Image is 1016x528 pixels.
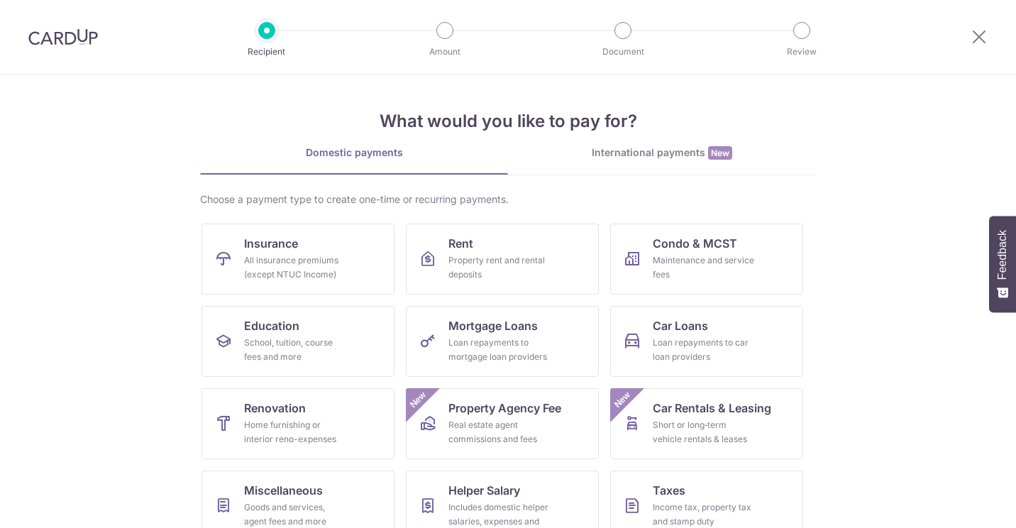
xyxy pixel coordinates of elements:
div: Property rent and rental deposits [448,253,551,282]
div: Domestic payments [200,145,508,160]
span: Car Rentals & Leasing [653,400,771,417]
img: CardUp [28,28,98,45]
div: Loan repayments to car loan providers [653,336,755,364]
span: Condo & MCST [653,235,737,252]
button: Feedback - Show survey [989,216,1016,312]
span: Rent [448,235,473,252]
span: Property Agency Fee [448,400,561,417]
span: Miscellaneous [244,482,323,499]
span: Renovation [244,400,306,417]
div: Maintenance and service fees [653,253,755,282]
a: Condo & MCSTMaintenance and service fees [610,224,803,295]
span: Taxes [653,482,685,499]
p: Recipient [214,45,319,59]
span: Helper Salary [448,482,520,499]
a: EducationSchool, tuition, course fees and more [201,306,394,377]
a: Property Agency FeeReal estate agent commissions and feesNew [406,388,599,459]
span: Insurance [244,235,298,252]
div: Choose a payment type to create one-time or recurring payments. [200,192,816,207]
span: Mortgage Loans [448,317,538,334]
div: All insurance premiums (except NTUC Income) [244,253,346,282]
a: RentProperty rent and rental deposits [406,224,599,295]
span: Car Loans [653,317,708,334]
a: Car Rentals & LeasingShort or long‑term vehicle rentals & leasesNew [610,388,803,459]
div: International payments [508,145,816,160]
a: RenovationHome furnishing or interior reno-expenses [201,388,394,459]
div: Real estate agent commissions and fees [448,418,551,446]
a: Car LoansLoan repayments to car loan providers [610,306,803,377]
p: Amount [392,45,497,59]
div: Home furnishing or interior reno-expenses [244,418,346,446]
h4: What would you like to pay for? [200,109,816,134]
div: School, tuition, course fees and more [244,336,346,364]
p: Document [570,45,675,59]
a: Mortgage LoansLoan repayments to mortgage loan providers [406,306,599,377]
a: InsuranceAll insurance premiums (except NTUC Income) [201,224,394,295]
p: Review [749,45,854,59]
span: New [708,146,732,160]
div: Short or long‑term vehicle rentals & leases [653,418,755,446]
div: Loan repayments to mortgage loan providers [448,336,551,364]
span: New [611,388,634,412]
span: Feedback [996,230,1009,280]
span: New [407,388,430,412]
span: Education [244,317,299,334]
